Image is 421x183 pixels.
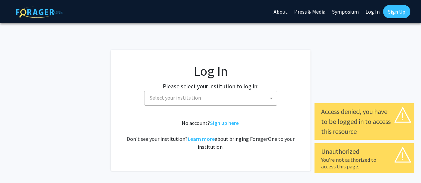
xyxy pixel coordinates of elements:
[163,82,259,91] label: Please select your institution to log in:
[150,94,201,101] span: Select your institution
[383,5,410,18] a: Sign Up
[188,136,215,142] a: Learn more about bringing ForagerOne to your institution
[16,6,63,18] img: ForagerOne Logo
[321,146,408,156] div: Unauthorized
[210,120,239,126] a: Sign up here
[321,156,408,170] div: You're not authorized to access this page.
[147,91,277,105] span: Select your institution
[321,107,408,137] div: Access denied, you have to be logged in to access this resource
[144,91,277,106] span: Select your institution
[124,63,297,79] h1: Log In
[124,119,297,151] div: No account? . Don't see your institution? about bringing ForagerOne to your institution.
